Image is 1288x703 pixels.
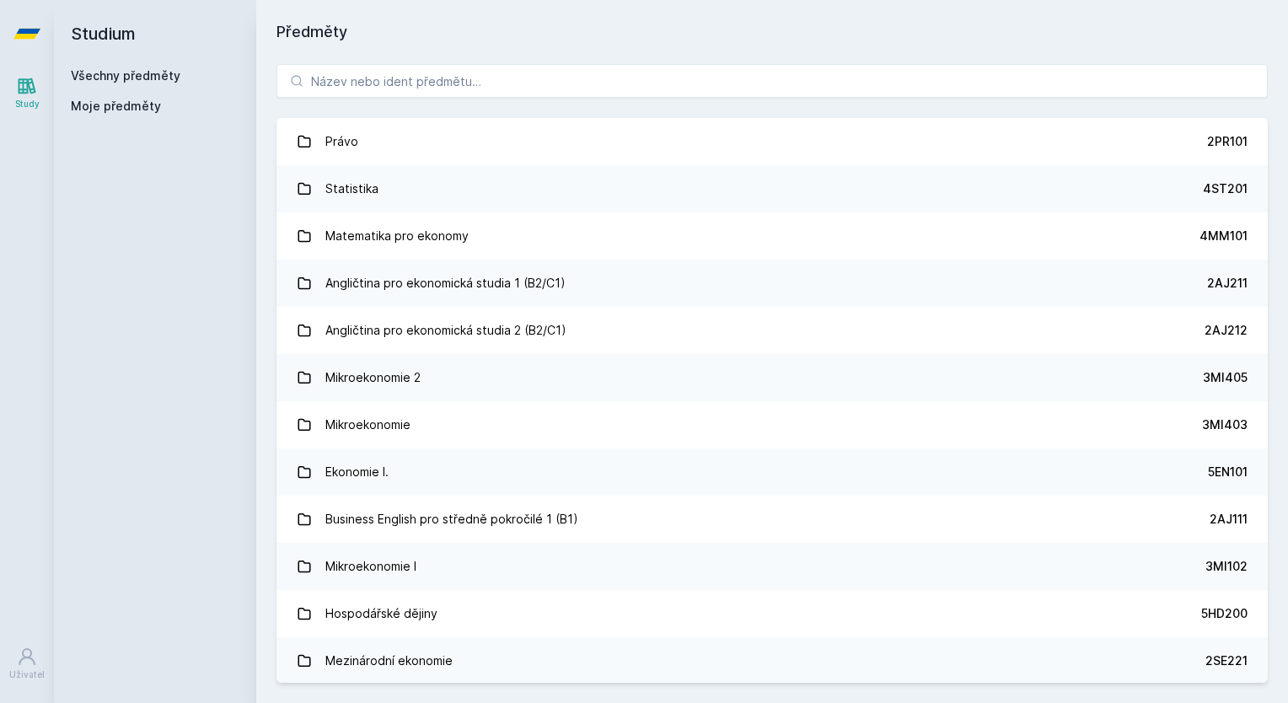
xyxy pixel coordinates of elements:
a: Angličtina pro ekonomická studia 2 (B2/C1) 2AJ212 [276,307,1268,354]
div: Mikroekonomie I [325,550,416,583]
h1: Předměty [276,20,1268,44]
a: Všechny předměty [71,68,180,83]
div: Angličtina pro ekonomická studia 1 (B2/C1) [325,266,566,300]
div: Business English pro středně pokročilé 1 (B1) [325,502,578,536]
div: 2PR101 [1207,133,1248,150]
a: Uživatel [3,638,51,690]
div: Statistika [325,172,378,206]
div: Ekonomie I. [325,455,389,489]
a: Mikroekonomie 2 3MI405 [276,354,1268,401]
div: 3MI403 [1202,416,1248,433]
div: Matematika pro ekonomy [325,219,469,253]
div: 5HD200 [1201,605,1248,622]
div: Study [15,98,40,110]
div: Angličtina pro ekonomická studia 2 (B2/C1) [325,314,566,347]
a: Business English pro středně pokročilé 1 (B1) 2AJ111 [276,496,1268,543]
div: 3MI102 [1205,558,1248,575]
div: Hospodářské dějiny [325,597,437,631]
div: 2SE221 [1205,652,1248,669]
div: 2AJ111 [1210,511,1248,528]
a: Matematika pro ekonomy 4MM101 [276,212,1268,260]
div: Právo [325,125,358,158]
div: 3MI405 [1203,369,1248,386]
div: 5EN101 [1208,464,1248,480]
a: Hospodářské dějiny 5HD200 [276,590,1268,637]
div: Mikroekonomie [325,408,411,442]
div: 2AJ212 [1205,322,1248,339]
span: Moje předměty [71,98,161,115]
div: Uživatel [9,668,45,681]
a: Study [3,67,51,119]
div: Mezinárodní ekonomie [325,644,453,678]
div: Mikroekonomie 2 [325,361,421,394]
a: Statistika 4ST201 [276,165,1268,212]
a: Mezinárodní ekonomie 2SE221 [276,637,1268,684]
div: 4ST201 [1203,180,1248,197]
a: Ekonomie I. 5EN101 [276,448,1268,496]
a: Mikroekonomie I 3MI102 [276,543,1268,590]
a: Právo 2PR101 [276,118,1268,165]
a: Mikroekonomie 3MI403 [276,401,1268,448]
input: Název nebo ident předmětu… [276,64,1268,98]
div: 4MM101 [1199,228,1248,244]
a: Angličtina pro ekonomická studia 1 (B2/C1) 2AJ211 [276,260,1268,307]
div: 2AJ211 [1207,275,1248,292]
